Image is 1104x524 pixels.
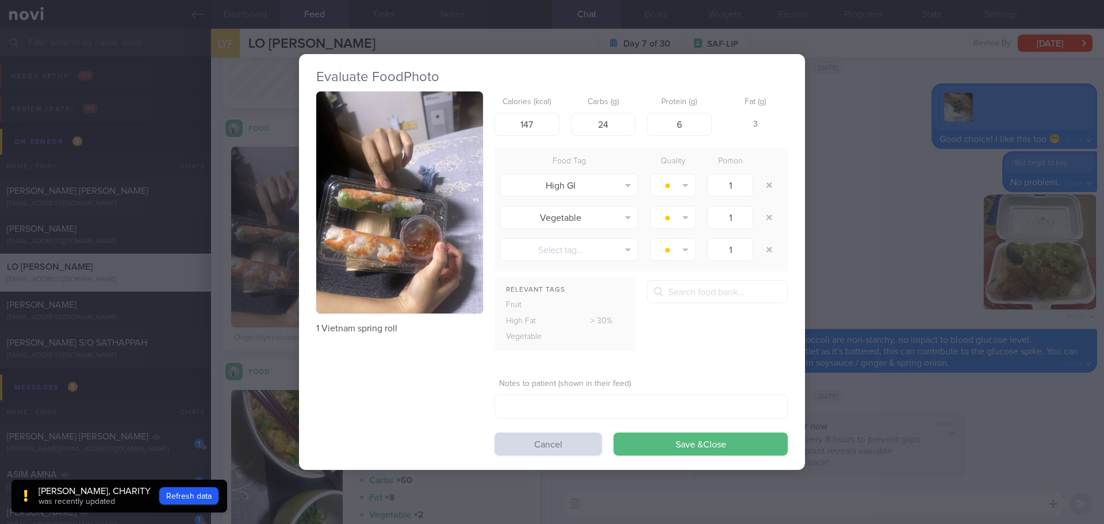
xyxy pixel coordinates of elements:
button: Refresh data [159,487,218,504]
label: Calories (kcal) [499,97,555,108]
label: Protein (g) [651,97,707,108]
input: 33 [571,113,636,136]
div: High Fat [494,313,568,330]
p: 1 Vietnam spring roll [316,323,483,334]
div: > 30% [568,313,636,330]
input: 1.0 [707,238,753,261]
button: Vegetable [500,206,638,229]
label: Carbs (g) [576,97,631,108]
img: 1 Vietnam spring roll [316,91,483,314]
input: 1.0 [707,174,753,197]
h2: Evaluate Food Photo [316,68,788,86]
button: High GI [500,174,638,197]
div: Relevant Tags [494,283,635,297]
div: Vegetable [494,329,568,345]
div: Portion [701,154,759,170]
div: Food Tag [494,154,644,170]
div: Fruit [494,297,568,313]
div: 3 [723,113,788,137]
input: Search food bank... [647,280,788,303]
label: Fat (g) [728,97,784,108]
button: Cancel [494,433,602,456]
button: Save &Close [614,433,788,456]
span: was recently updated [39,498,115,506]
button: Select tag... [500,238,638,261]
label: Notes to patient (shown in their feed) [499,379,783,389]
input: 9 [647,113,712,136]
div: Quality [644,154,701,170]
div: [PERSON_NAME], CHARITY [39,485,151,497]
input: 1.0 [707,206,753,229]
input: 250 [494,113,559,136]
